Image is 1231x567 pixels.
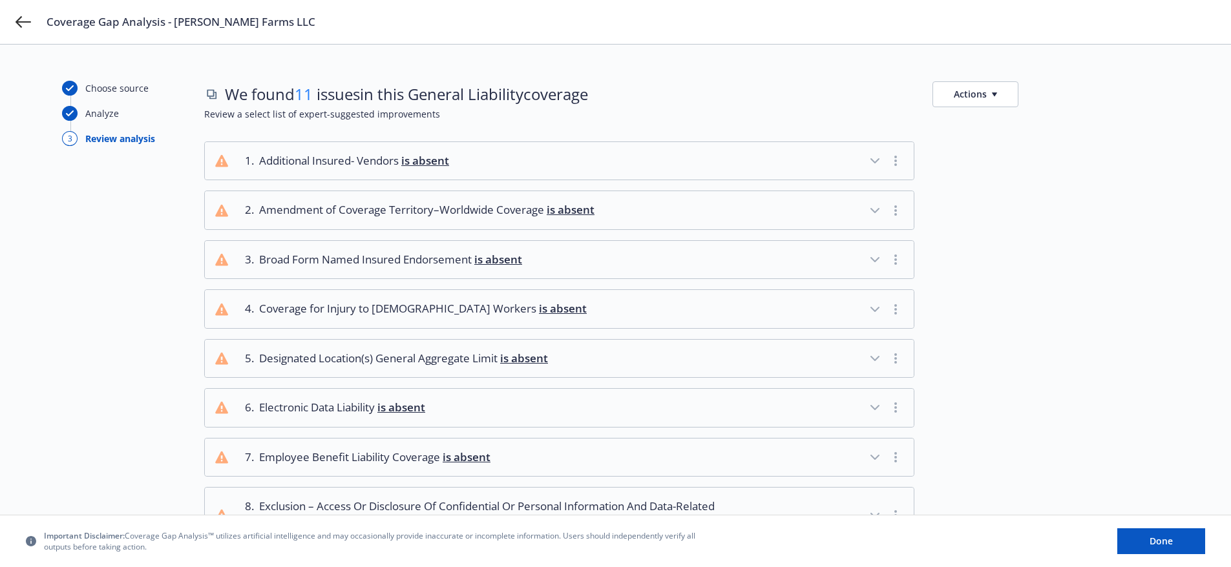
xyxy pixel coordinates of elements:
button: 2.Amendment of Coverage Territory–Worldwide Coverage is absent [205,191,914,229]
span: Coverage Gap Analysis™ utilizes artificial intelligence and may occasionally provide inaccurate o... [44,530,703,552]
div: Choose source [85,81,149,95]
div: 5 . [238,350,254,367]
button: 5.Designated Location(s) General Aggregate Limit is absent [205,340,914,377]
div: Analyze [85,107,119,120]
span: Electronic Data Liability [259,399,425,416]
span: Broad Form Named Insured Endorsement [259,251,522,268]
span: Additional Insured- Vendors [259,152,449,169]
span: Amendment of Coverage Territory–Worldwide Coverage [259,201,594,218]
span: is absent [401,153,449,168]
button: 8.Exclusion – Access Or Disclosure Of Confidential Or Personal Information And Data-Related Liabi... [205,488,914,542]
div: 8 . [238,498,254,532]
button: 7.Employee Benefit Liability Coverage is absent [205,438,914,476]
span: is absent [443,449,490,464]
span: Designated Location(s) General Aggregate Limit [259,350,548,367]
button: Actions [932,81,1018,107]
span: Important Disclaimer: [44,530,125,541]
span: is absent [547,202,594,217]
div: 3 [62,131,78,146]
div: 7 . [238,449,254,466]
span: Exclusion – Access Or Disclosure Of Confidential Or Personal Information And Data-Related Liabili... [259,498,731,532]
span: Employee Benefit Liability Coverage [259,449,490,466]
span: We found issues in this General Liability coverage [225,83,588,105]
span: is absent [377,400,425,415]
div: 2 . [238,201,254,218]
span: is absent [474,252,522,267]
span: Review a select list of expert-suggested improvements [204,107,1169,121]
span: Coverage Gap Analysis - [PERSON_NAME] Farms LLC [47,14,315,30]
button: 3.Broad Form Named Insured Endorsement is absent [205,241,914,278]
span: Done [1150,535,1173,547]
span: is absent [500,351,548,366]
span: is absent [539,301,587,316]
div: 4 . [238,300,254,317]
div: 1 . [238,152,254,169]
button: 4.Coverage for Injury to [DEMOGRAPHIC_DATA] Workers is absent [205,290,914,327]
button: 6.Electronic Data Liability is absent [205,389,914,426]
button: 1.Additional Insured- Vendors is absent [205,142,914,180]
div: 3 . [238,251,254,268]
div: 6 . [238,399,254,416]
div: Review analysis [85,132,155,145]
span: Coverage for Injury to [DEMOGRAPHIC_DATA] Workers [259,300,587,317]
span: 11 [295,83,313,105]
button: Done [1117,528,1205,554]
